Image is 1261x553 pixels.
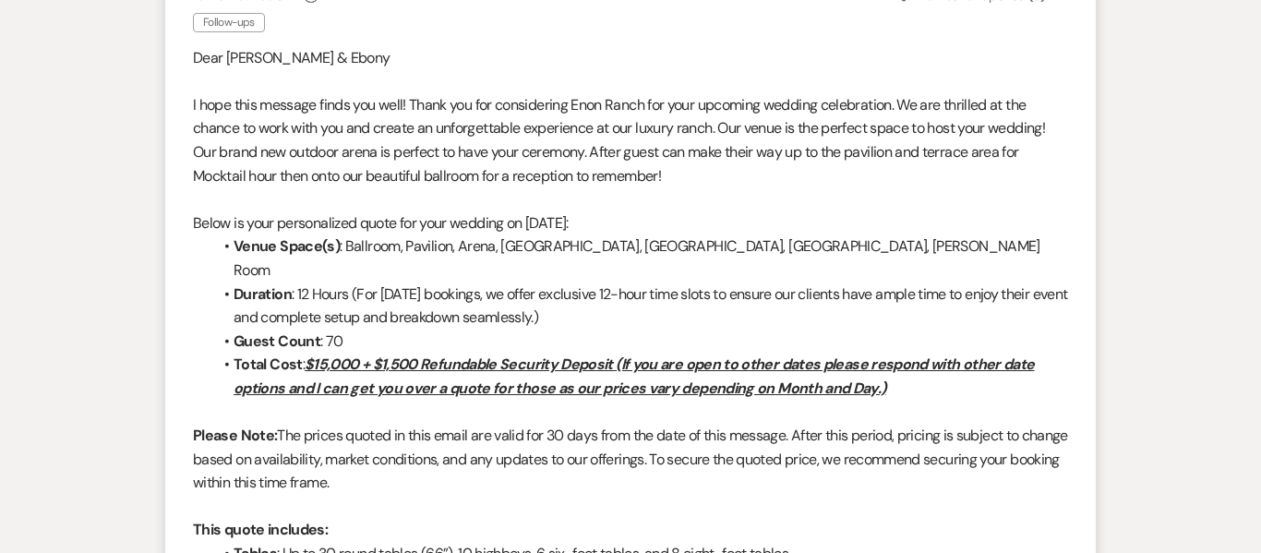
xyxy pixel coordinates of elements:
p: I hope this message finds you well! Thank you for considering Enon Ranch for your upcoming weddin... [193,93,1068,187]
strong: Duration [234,284,292,304]
p: The prices quoted in this email are valid for 30 days from the date of this message. After this p... [193,424,1068,495]
li: : Ballroom, Pavilion, Arena, [GEOGRAPHIC_DATA], [GEOGRAPHIC_DATA], [GEOGRAPHIC_DATA], [PERSON_NAM... [211,234,1068,282]
strong: This quote includes: [193,520,328,539]
p: Dear [PERSON_NAME] & Ebony [193,46,1068,70]
li: : 70 [211,330,1068,354]
strong: Please Note: [193,426,277,445]
u: $15,000 + $1,500 Refundable Security Deposit (If you are open to other dates please respond with ... [234,355,1035,398]
li: : [211,353,1068,400]
li: : 12 Hours (For [DATE] bookings, we offer exclusive 12-hour time slots to ensure our clients have... [211,283,1068,330]
strong: Total Cost [234,355,303,374]
strong: Guest Count [234,331,320,351]
p: Below is your personalized quote for your wedding on [DATE]: [193,211,1068,235]
span: Follow-ups [193,13,265,32]
strong: Venue Space(s) [234,236,340,256]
